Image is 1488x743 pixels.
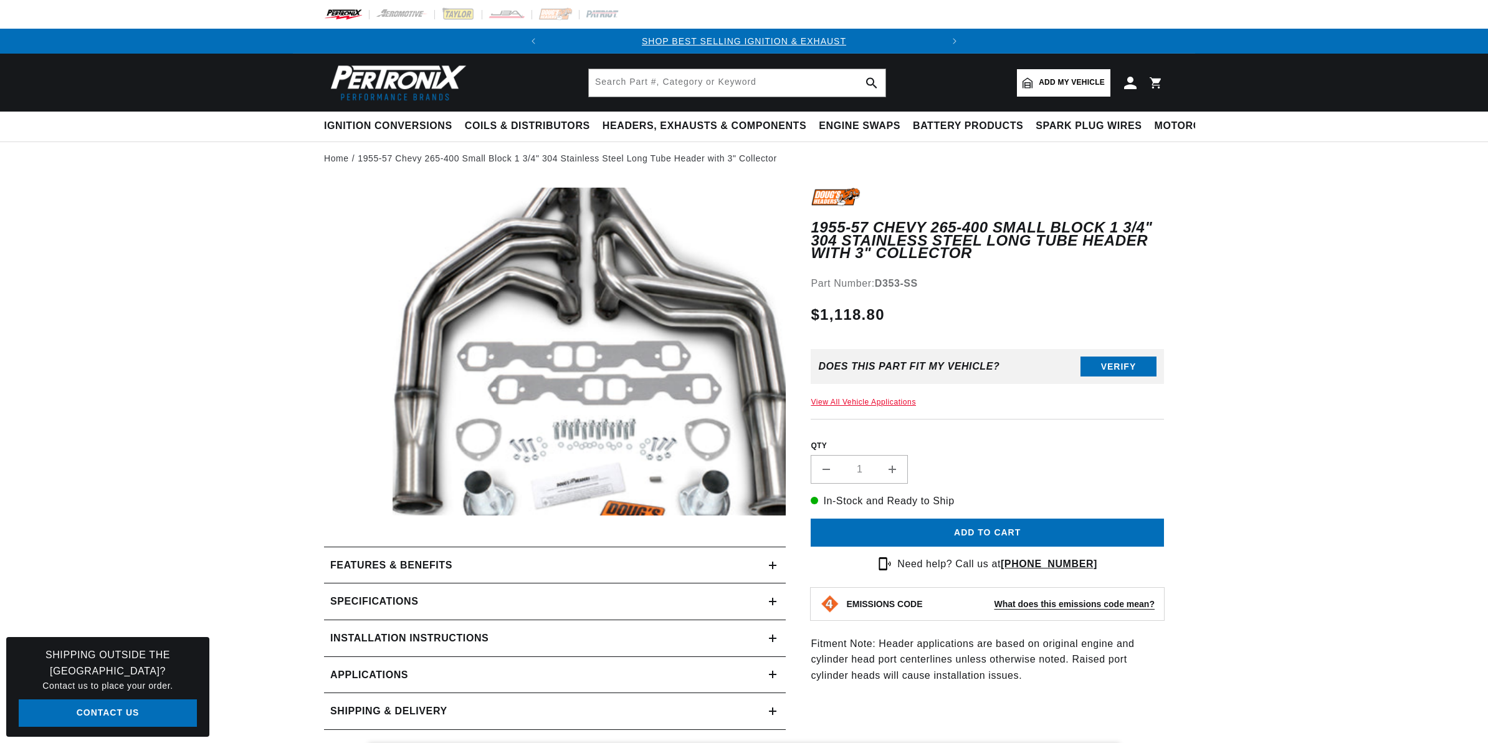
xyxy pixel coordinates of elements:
[1036,120,1142,133] span: Spark Plug Wires
[811,276,1164,292] div: Part Number:
[293,29,1195,54] slideshow-component: Translation missing: en.sections.announcements.announcement_bar
[358,151,776,165] a: 1955-57 Chevy 265-400 Small Block 1 3/4" 304 Stainless Steel Long Tube Header with 3" Collector
[324,112,459,141] summary: Ignition Conversions
[942,29,967,54] button: Translation missing: en.sections.announcements.next_announcement
[818,361,999,372] div: Does This part fit My vehicle?
[459,112,596,141] summary: Coils & Distributors
[324,188,786,522] media-gallery: Gallery Viewer
[846,599,922,609] strong: EMISSIONS CODE
[324,620,786,656] summary: Installation instructions
[330,703,447,719] h2: Shipping & Delivery
[465,120,590,133] span: Coils & Distributors
[875,278,918,289] strong: D353-SS
[1080,357,1157,376] button: Verify
[1155,120,1229,133] span: Motorcycle
[819,120,900,133] span: Engine Swaps
[324,547,786,583] summary: Features & Benefits
[820,594,840,614] img: Emissions code
[324,120,452,133] span: Ignition Conversions
[907,112,1029,141] summary: Battery Products
[811,398,916,406] a: View All Vehicle Applications
[330,630,489,646] h2: Installation instructions
[324,657,786,694] a: Applications
[19,647,197,679] h3: Shipping Outside the [GEOGRAPHIC_DATA]?
[811,493,1164,509] p: In-Stock and Ready to Ship
[1017,69,1110,97] a: Add my vehicle
[546,34,942,48] div: 1 of 2
[521,29,546,54] button: Translation missing: en.sections.announcements.previous_announcement
[603,120,806,133] span: Headers, Exhausts & Components
[811,519,1164,547] button: Add to cart
[324,61,467,104] img: Pertronix
[330,593,418,610] h2: Specifications
[330,667,408,683] span: Applications
[846,598,1155,610] button: EMISSIONS CODEWhat does this emissions code mean?
[1029,112,1148,141] summary: Spark Plug Wires
[858,69,885,97] button: search button
[811,221,1164,259] h1: 1955-57 Chevy 265-400 Small Block 1 3/4" 304 Stainless Steel Long Tube Header with 3" Collector
[913,120,1023,133] span: Battery Products
[324,583,786,620] summary: Specifications
[19,679,197,693] p: Contact us to place your order.
[994,599,1155,609] strong: What does this emissions code mean?
[324,693,786,729] summary: Shipping & Delivery
[589,69,885,97] input: Search Part #, Category or Keyword
[324,151,1164,165] nav: breadcrumbs
[546,34,942,48] div: Announcement
[1039,77,1105,89] span: Add my vehicle
[813,112,907,141] summary: Engine Swaps
[19,699,197,727] a: Contact Us
[330,557,452,573] h2: Features & Benefits
[811,441,1164,451] label: QTY
[596,112,813,141] summary: Headers, Exhausts & Components
[642,36,846,46] a: SHOP BEST SELLING IGNITION & EXHAUST
[1148,112,1235,141] summary: Motorcycle
[897,556,1097,572] p: Need help? Call us at
[811,304,884,326] span: $1,118.80
[1001,558,1097,569] a: [PHONE_NUMBER]
[324,151,349,165] a: Home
